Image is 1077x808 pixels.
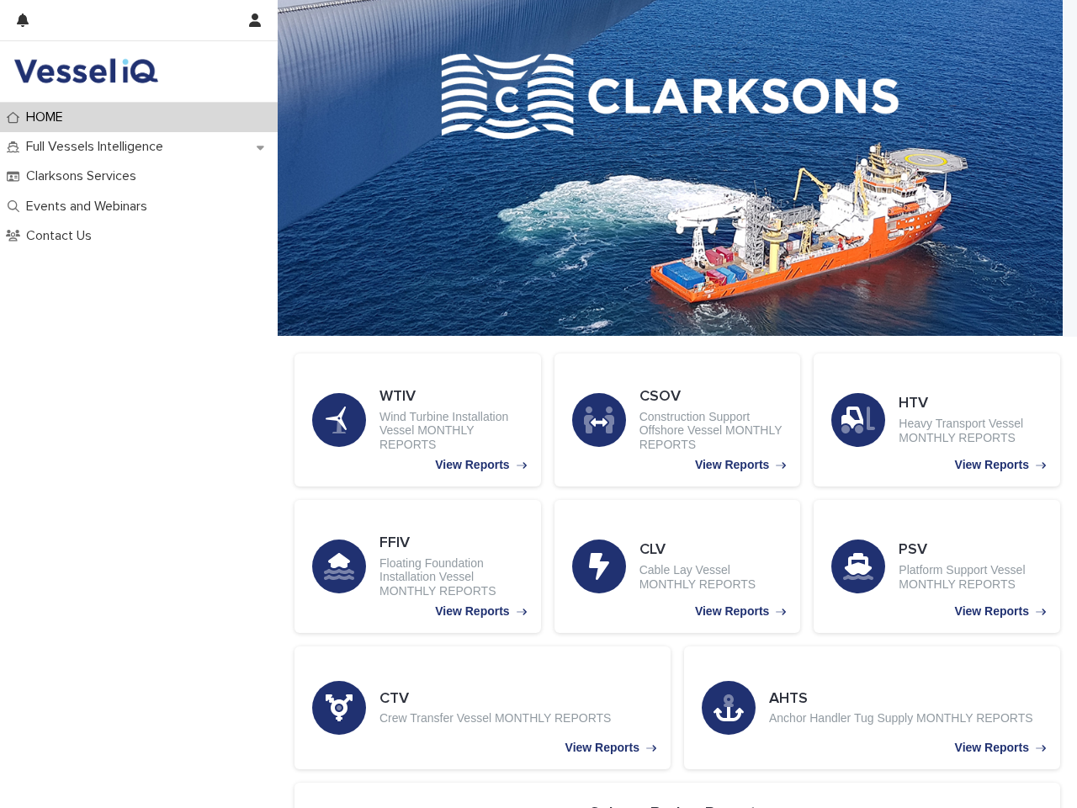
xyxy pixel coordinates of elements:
p: View Reports [955,741,1029,755]
p: Contact Us [19,228,105,244]
p: Construction Support Offshore Vessel MONTHLY REPORTS [639,410,783,452]
h3: CLV [639,541,783,560]
a: View Reports [814,353,1060,486]
h3: HTV [899,395,1043,413]
p: View Reports [695,458,769,472]
p: View Reports [955,604,1029,619]
p: Wind Turbine Installation Vessel MONTHLY REPORTS [379,410,523,452]
p: View Reports [955,458,1029,472]
a: View Reports [294,353,541,486]
a: View Reports [554,353,801,486]
p: View Reports [695,604,769,619]
h3: FFIV [379,534,523,553]
a: View Reports [294,646,671,769]
p: Full Vessels Intelligence [19,139,177,155]
h3: PSV [899,541,1043,560]
h3: AHTS [769,690,1033,709]
p: Anchor Handler Tug Supply MONTHLY REPORTS [769,711,1033,726]
p: View Reports [435,604,509,619]
a: View Reports [814,500,1060,633]
h3: CSOV [639,388,783,407]
h3: CTV [379,690,611,709]
p: Events and Webinars [19,199,161,215]
h3: WTIV [379,388,523,407]
a: View Reports [684,646,1060,769]
img: DY2harLS7Ky7oFY6OHCp [13,55,158,88]
p: Crew Transfer Vessel MONTHLY REPORTS [379,711,611,726]
a: View Reports [554,500,801,633]
a: View Reports [294,500,541,633]
p: Cable Lay Vessel MONTHLY REPORTS [639,563,783,592]
p: View Reports [565,741,639,755]
p: Floating Foundation Installation Vessel MONTHLY REPORTS [379,556,523,598]
p: HOME [19,109,77,125]
p: Heavy Transport Vessel MONTHLY REPORTS [899,417,1043,445]
p: View Reports [435,458,509,472]
p: Clarksons Services [19,168,150,184]
p: Platform Support Vessel MONTHLY REPORTS [899,563,1043,592]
